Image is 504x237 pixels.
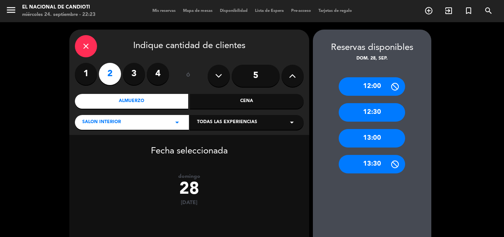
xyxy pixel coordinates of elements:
[197,119,257,126] span: Todas las experiencias
[69,173,309,180] div: domingo
[464,6,473,15] i: turned_in_not
[69,180,309,200] div: 28
[313,55,431,62] div: dom. 28, sep.
[75,35,304,57] div: Indique cantidad de clientes
[251,9,287,13] span: Lista de Espera
[69,200,309,206] div: [DATE]
[147,63,169,85] label: 4
[99,63,121,85] label: 2
[315,9,356,13] span: Tarjetas de regalo
[75,63,97,85] label: 1
[6,4,17,16] i: menu
[444,6,453,15] i: exit_to_app
[22,4,96,11] div: El Nacional de Candioti
[75,94,189,109] div: Almuerzo
[149,9,179,13] span: Mis reservas
[339,129,405,148] div: 13:00
[82,42,90,51] i: close
[179,9,216,13] span: Mapa de mesas
[190,94,304,109] div: Cena
[484,6,493,15] i: search
[69,135,309,159] div: Fecha seleccionada
[82,119,121,126] span: SALON INTERIOR
[287,9,315,13] span: Pre-acceso
[287,118,296,127] i: arrow_drop_down
[339,103,405,122] div: 12:30
[339,155,405,173] div: 13:30
[424,6,433,15] i: add_circle_outline
[22,11,96,18] div: miércoles 24. septiembre - 22:23
[6,4,17,18] button: menu
[313,41,431,55] div: Reservas disponibles
[339,77,405,96] div: 12:00
[216,9,251,13] span: Disponibilidad
[173,118,182,127] i: arrow_drop_down
[176,63,200,89] div: ó
[123,63,145,85] label: 3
